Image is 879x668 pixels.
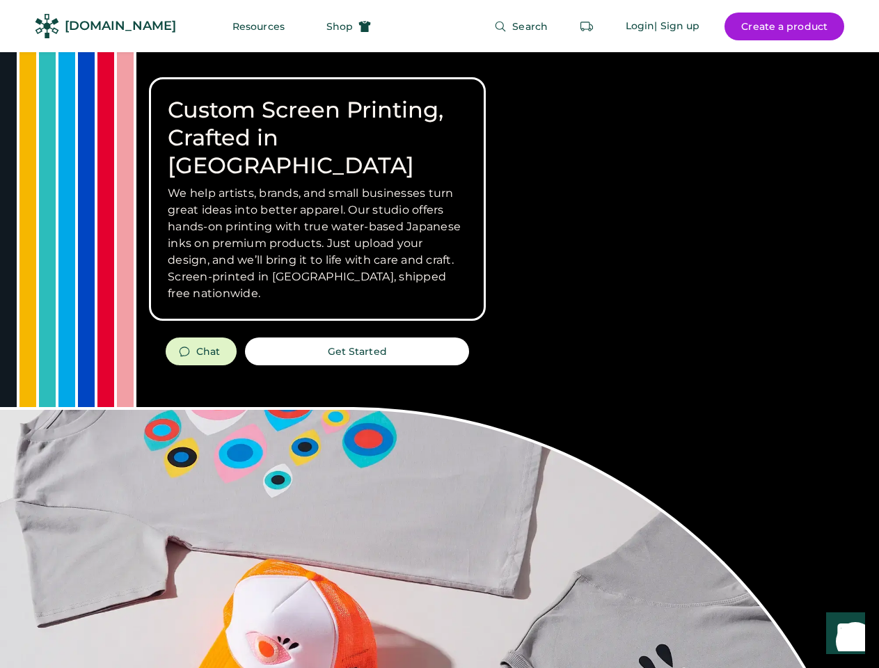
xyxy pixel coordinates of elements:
div: | Sign up [654,19,699,33]
h3: We help artists, brands, and small businesses turn great ideas into better apparel. Our studio of... [168,185,467,302]
button: Create a product [724,13,844,40]
button: Get Started [245,337,469,365]
div: [DOMAIN_NAME] [65,17,176,35]
h1: Custom Screen Printing, Crafted in [GEOGRAPHIC_DATA] [168,96,467,180]
button: Search [477,13,564,40]
div: Login [626,19,655,33]
iframe: Front Chat [813,605,873,665]
button: Resources [216,13,301,40]
span: Search [512,22,548,31]
button: Shop [310,13,388,40]
button: Chat [166,337,237,365]
button: Retrieve an order [573,13,601,40]
span: Shop [326,22,353,31]
img: Rendered Logo - Screens [35,14,59,38]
